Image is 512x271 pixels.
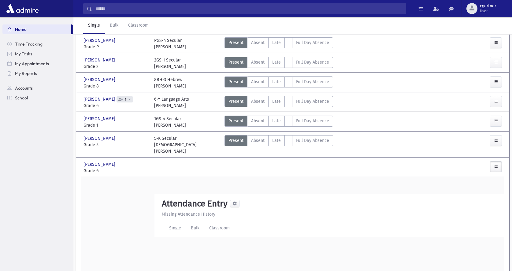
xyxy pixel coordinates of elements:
span: Full Day Absence [296,98,329,105]
span: Absent [251,79,265,85]
span: Time Tracking [15,41,43,47]
span: [PERSON_NAME] [83,76,117,83]
a: Missing Attendance History [159,212,215,217]
div: 6-Y Language Arts [PERSON_NAME] [154,96,189,109]
div: AttTypes [224,135,333,154]
span: Grade 6 [83,168,148,174]
div: AttTypes [224,96,333,109]
span: Late [272,59,281,65]
span: Grade 8 [83,83,148,89]
a: My Appointments [2,59,73,69]
div: AttTypes [224,76,333,89]
span: Grade 2 [83,63,148,70]
div: 5-K Secular [DEMOGRAPHIC_DATA][PERSON_NAME] [154,135,219,154]
u: Missing Attendance History [162,212,215,217]
span: Present [228,98,243,105]
a: Classroom [123,17,154,34]
span: [PERSON_NAME] [83,96,117,102]
div: 1GS-4 Secular [PERSON_NAME] [154,116,186,128]
a: School [2,93,73,103]
span: Full Day Absence [296,79,329,85]
a: Single [83,17,105,34]
span: [PERSON_NAME] [83,116,117,122]
span: Late [272,39,281,46]
div: AttTypes [224,116,333,128]
span: Late [272,118,281,124]
span: School [15,95,28,101]
span: My Tasks [15,51,32,57]
a: My Reports [2,69,73,78]
span: cgertner [480,4,496,9]
span: Present [228,137,243,144]
a: Home [2,24,71,34]
div: PGS-4 Secular [PERSON_NAME] [154,37,186,50]
span: [PERSON_NAME] [83,161,117,168]
span: Absent [251,98,265,105]
span: Present [228,59,243,65]
span: Absent [251,39,265,46]
a: My Tasks [2,49,73,59]
span: Grade 5 [83,142,148,148]
span: [PERSON_NAME] [83,135,117,142]
a: Accounts [2,83,73,93]
a: Single [164,220,186,237]
span: Home [15,27,27,32]
span: Grade 6 [83,102,148,109]
span: Present [228,118,243,124]
a: Bulk [186,220,204,237]
a: Time Tracking [2,39,73,49]
a: Classroom [204,220,235,237]
img: AdmirePro [5,2,40,15]
span: Present [228,79,243,85]
span: Present [228,39,243,46]
span: Absent [251,137,265,144]
div: AttTypes [224,37,333,50]
h5: Attendance Entry [159,199,228,209]
span: Late [272,137,281,144]
div: AttTypes [224,57,333,70]
div: 2GS-1 Secular [PERSON_NAME] [154,57,186,70]
span: Full Day Absence [296,39,329,46]
span: Late [272,98,281,105]
span: Full Day Absence [296,118,329,124]
span: Accounts [15,85,33,91]
a: Bulk [105,17,123,34]
span: Grade 1 [83,122,148,128]
span: Absent [251,59,265,65]
input: Search [92,3,406,14]
span: [PERSON_NAME] [83,57,117,63]
span: My Appointments [15,61,49,66]
span: Late [272,79,281,85]
span: Absent [251,118,265,124]
span: 1 [124,98,128,102]
div: 8BH-3 Hebrew [PERSON_NAME] [154,76,186,89]
span: Full Day Absence [296,137,329,144]
span: [PERSON_NAME] [83,37,117,44]
span: User [480,9,496,13]
span: Grade P [83,44,148,50]
span: My Reports [15,71,37,76]
span: Full Day Absence [296,59,329,65]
